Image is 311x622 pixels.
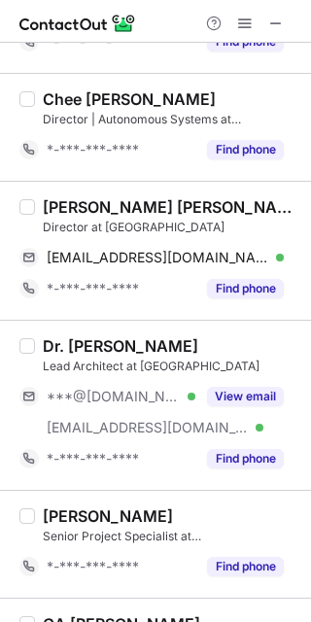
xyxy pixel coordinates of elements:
[43,336,198,356] div: Dr. [PERSON_NAME]
[47,388,181,405] span: ***@[DOMAIN_NAME]
[43,111,299,128] div: Director | Autonomous Systems at [GEOGRAPHIC_DATA]
[43,197,299,217] div: [PERSON_NAME] [PERSON_NAME]
[207,140,284,159] button: Reveal Button
[207,387,284,406] button: Reveal Button
[47,419,249,436] span: [EMAIL_ADDRESS][DOMAIN_NAME]
[207,557,284,576] button: Reveal Button
[43,219,299,236] div: Director at [GEOGRAPHIC_DATA]
[43,89,216,109] div: Chee [PERSON_NAME]
[43,528,299,545] div: Senior Project Specialist at [GEOGRAPHIC_DATA]
[19,12,136,35] img: ContactOut v5.3.10
[43,506,173,526] div: [PERSON_NAME]
[207,279,284,298] button: Reveal Button
[43,358,299,375] div: Lead Architect at [GEOGRAPHIC_DATA]
[47,249,269,266] span: [EMAIL_ADDRESS][DOMAIN_NAME]
[207,449,284,468] button: Reveal Button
